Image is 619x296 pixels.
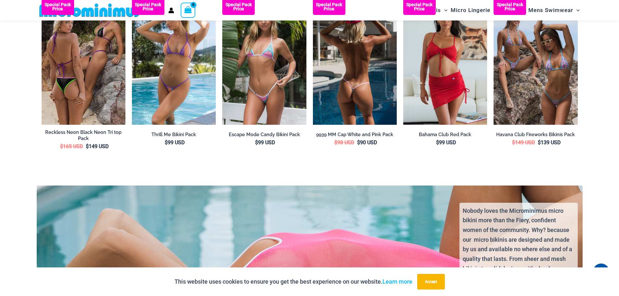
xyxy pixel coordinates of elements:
[441,2,447,19] span: Menu Toggle
[255,139,275,146] bdi: 99 USD
[538,139,561,146] bdi: 139 USD
[573,2,580,19] span: Menu Toggle
[165,139,185,146] bdi: 99 USD
[334,139,337,146] span: $
[313,132,397,138] a: 9939 MM Cap White and Pink Pack
[222,3,255,11] b: Special Pack Price
[512,139,535,146] bdi: 149 USD
[174,277,412,287] p: This website uses cookies to ensure you get the best experience on our website.
[181,3,196,18] a: View Shopping Cart, empty
[527,2,581,19] a: Mens SwimwearMenu ToggleMenu Toggle
[60,143,63,149] span: $
[222,132,306,138] a: Escape Mode Candy Bikini Pack
[538,139,541,146] span: $
[403,132,487,138] a: Bahama Club Red Pack
[382,278,412,285] a: Learn more
[436,139,456,146] bdi: 99 USD
[168,7,174,13] a: Account icon link
[334,139,354,146] bdi: 98 USD
[512,139,515,146] span: $
[417,274,445,290] button: Accept
[165,139,168,146] span: $
[357,139,360,146] span: $
[436,139,439,146] span: $
[357,139,377,146] bdi: 90 USD
[528,2,573,19] span: Mens Swimwear
[494,132,577,138] a: Havana Club Fireworks Bikinis Pack
[86,143,109,149] bdi: 149 USD
[449,2,498,19] a: Micro LingerieMenu ToggleMenu Toggle
[313,3,345,11] b: Special Pack Price
[402,1,583,19] nav: Site Navigation
[132,132,216,138] a: Thrill Me Bikini Pack
[255,139,258,146] span: $
[37,3,144,18] img: MM SHOP LOGO FLAT
[132,3,164,11] b: Special Pack Price
[403,3,436,11] b: Special Pack Price
[42,3,74,11] b: Special Pack Price
[494,3,526,11] b: Special Pack Price
[60,143,83,149] bdi: 165 USD
[42,129,125,141] a: Reckless Neon Black Neon Tri top Pack
[451,2,490,19] span: Micro Lingerie
[86,143,89,149] span: $
[490,2,497,19] span: Menu Toggle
